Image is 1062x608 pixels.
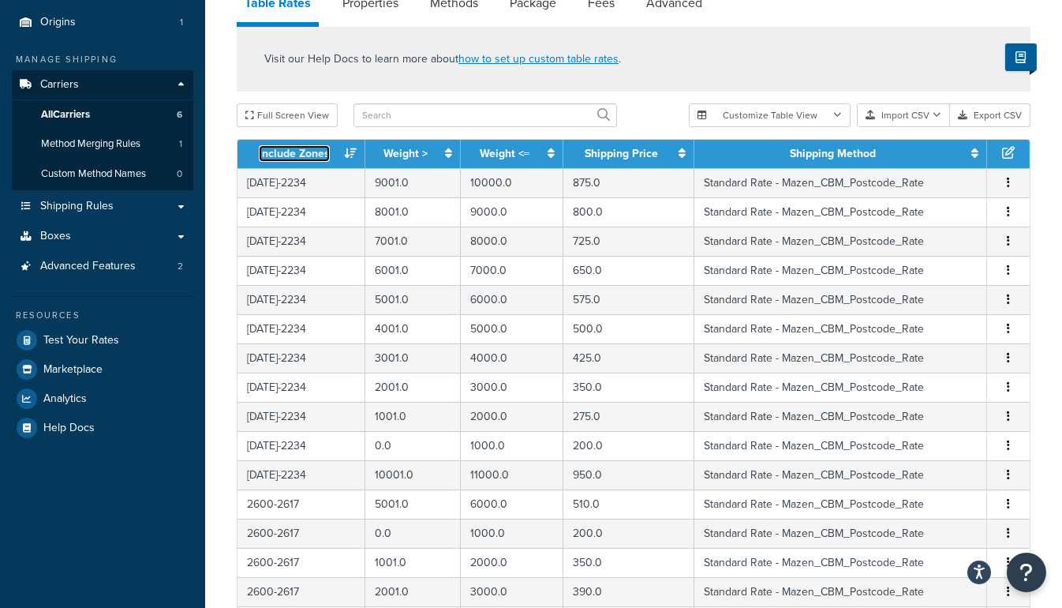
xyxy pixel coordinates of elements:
[383,145,428,162] a: Weight >
[365,431,461,460] td: 0.0
[237,103,338,127] button: Full Screen View
[563,460,694,490] td: 950.0
[43,422,95,435] span: Help Docs
[43,363,103,377] span: Marketplace
[12,160,193,189] a: Custom Method Names0
[12,160,193,189] li: Custom Method Names
[365,168,461,197] td: 9001.0
[353,103,617,127] input: Search
[694,256,987,285] td: Standard Rate - Mazen_CBM_Postcode_Rate
[461,168,563,197] td: 10000.0
[365,343,461,373] td: 3001.0
[178,260,183,273] span: 2
[237,519,365,548] td: 2600-2617
[461,197,563,227] td: 9000.0
[461,285,563,314] td: 6000.0
[237,577,365,606] td: 2600-2617
[259,145,330,162] a: Include Zones
[12,70,193,99] a: Carriers
[40,260,136,273] span: Advanced Features
[461,548,563,577] td: 2000.0
[365,285,461,314] td: 5001.0
[694,343,987,373] td: Standard Rate - Mazen_CBM_Postcode_Rate
[237,373,365,402] td: [DATE]-2234
[563,197,694,227] td: 800.0
[563,402,694,431] td: 275.0
[237,548,365,577] td: 2600-2617
[365,519,461,548] td: 0.0
[237,168,365,197] td: [DATE]-2234
[365,197,461,227] td: 8001.0
[12,355,193,384] a: Marketplace
[40,78,79,92] span: Carriers
[694,197,987,227] td: Standard Rate - Mazen_CBM_Postcode_Rate
[12,326,193,355] a: Test Your Rates
[694,314,987,343] td: Standard Rate - Mazen_CBM_Postcode_Rate
[12,309,193,322] div: Resources
[365,314,461,343] td: 4001.0
[563,548,694,577] td: 350.0
[461,227,563,256] td: 8000.0
[237,197,365,227] td: [DATE]-2234
[458,51,619,67] a: how to set up custom table rates
[40,16,76,29] span: Origins
[264,51,621,68] p: Visit our Help Docs to learn more about .
[1005,43,1037,71] button: Show Help Docs
[694,577,987,606] td: Standard Rate - Mazen_CBM_Postcode_Rate
[40,230,71,243] span: Boxes
[480,145,529,162] a: Weight <=
[237,460,365,490] td: [DATE]-2234
[12,100,193,129] a: AllCarriers6
[365,373,461,402] td: 2001.0
[461,490,563,519] td: 6000.0
[461,256,563,285] td: 7000.0
[40,200,114,213] span: Shipping Rules
[563,168,694,197] td: 875.0
[461,402,563,431] td: 2000.0
[12,252,193,281] li: Advanced Features
[365,460,461,490] td: 10001.0
[12,252,193,281] a: Advanced Features2
[694,168,987,197] td: Standard Rate - Mazen_CBM_Postcode_Rate
[694,519,987,548] td: Standard Rate - Mazen_CBM_Postcode_Rate
[563,227,694,256] td: 725.0
[461,343,563,373] td: 4000.0
[585,145,658,162] a: Shipping Price
[237,431,365,460] td: [DATE]-2234
[365,548,461,577] td: 1001.0
[237,343,365,373] td: [DATE]-2234
[237,402,365,431] td: [DATE]-2234
[689,103,851,127] button: Customize Table View
[563,490,694,519] td: 510.0
[12,70,193,190] li: Carriers
[365,490,461,519] td: 5001.0
[563,314,694,343] td: 500.0
[12,414,193,442] li: Help Docs
[41,108,90,122] span: All Carriers
[237,490,365,519] td: 2600-2617
[563,519,694,548] td: 200.0
[12,192,193,221] a: Shipping Rules
[950,103,1030,127] button: Export CSV
[12,129,193,159] a: Method Merging Rules1
[12,222,193,251] a: Boxes
[694,460,987,490] td: Standard Rate - Mazen_CBM_Postcode_Rate
[694,373,987,402] td: Standard Rate - Mazen_CBM_Postcode_Rate
[237,314,365,343] td: [DATE]-2234
[237,227,365,256] td: [DATE]-2234
[563,373,694,402] td: 350.0
[694,227,987,256] td: Standard Rate - Mazen_CBM_Postcode_Rate
[694,285,987,314] td: Standard Rate - Mazen_CBM_Postcode_Rate
[41,167,146,181] span: Custom Method Names
[694,431,987,460] td: Standard Rate - Mazen_CBM_Postcode_Rate
[12,53,193,66] div: Manage Shipping
[41,137,140,151] span: Method Merging Rules
[790,145,876,162] a: Shipping Method
[12,385,193,413] li: Analytics
[563,577,694,606] td: 390.0
[563,431,694,460] td: 200.0
[461,431,563,460] td: 1000.0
